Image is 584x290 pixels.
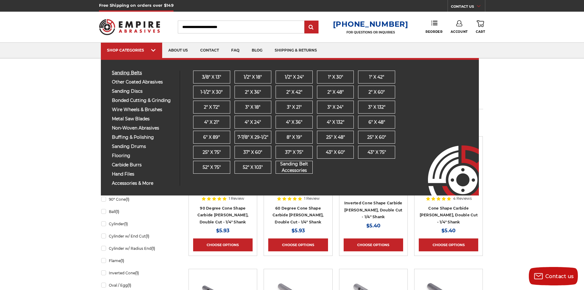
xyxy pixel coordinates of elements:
[286,89,302,95] span: 2" x 42"
[101,243,172,254] a: Cylinder w/ Radius End
[107,48,156,52] div: SHOP CATEGORIES
[112,144,175,149] span: sanding drums
[276,161,312,174] span: Sanding Belt Accessories
[285,149,303,156] span: 37" x 75"
[476,30,485,34] span: Cart
[367,134,386,141] span: 25" x 60"
[243,149,262,156] span: 37" x 60"
[287,104,301,110] span: 3" x 21"
[112,153,175,158] span: flooring
[246,43,269,58] a: blog
[269,43,323,58] a: shipping & returns
[273,206,324,224] a: 60 Degree Cone Shape Carbide [PERSON_NAME], Double Cut - 1/4" Shank
[101,268,172,278] a: Inverted Cone
[328,74,343,80] span: 1" x 30"
[417,127,479,195] img: Empire Abrasives Logo Image
[327,89,343,95] span: 2" x 48"
[126,197,129,202] span: (1)
[101,255,172,266] a: Flame
[193,238,253,251] a: Choose Options
[366,223,380,229] span: $5.40
[545,273,574,279] span: Contact us
[101,206,172,217] a: Ball
[151,246,155,251] span: (1)
[146,234,149,238] span: (1)
[426,20,442,33] a: Reorder
[204,119,219,126] span: 4" x 21"
[101,218,172,229] a: Cylinder
[112,135,175,140] span: buffing & polishing
[237,134,268,141] span: 7-7/8" x 29-1/2"
[326,119,344,126] span: 4" x 132"
[202,164,220,171] span: 52" x 75"
[135,271,139,275] span: (1)
[124,222,128,226] span: (1)
[112,98,175,103] span: bonded cutting & grinding
[162,43,194,58] a: about us
[327,104,343,110] span: 3" x 24"
[529,267,578,285] button: Contact us
[244,74,262,80] span: 1/2" x 18"
[476,20,485,34] a: Cart
[204,104,219,110] span: 2" x 72"
[369,74,384,80] span: 1" x 42"
[368,89,385,95] span: 2" x 60"
[112,80,175,84] span: other coated abrasives
[333,20,408,29] a: [PHONE_NUMBER]
[367,149,386,156] span: 43” x 75"
[441,228,456,234] span: $5.40
[245,119,261,126] span: 4" x 24"
[99,15,160,39] img: Empire Abrasives
[419,238,478,251] a: Choose Options
[112,107,175,112] span: wire wheels & brushes
[101,231,172,242] a: Cylinder w/ End Cut
[112,163,175,167] span: carbide burrs
[243,164,263,171] span: 52" x 103"
[112,126,175,130] span: non-woven abrasives
[451,30,468,34] span: Account
[202,149,220,156] span: 25" x 75"
[451,3,485,12] a: CONTACT US
[112,89,175,94] span: sanding discs
[292,228,305,234] span: $5.93
[203,134,220,141] span: 6" x 89"
[120,258,124,263] span: (1)
[116,209,119,214] span: (1)
[225,43,246,58] a: faq
[245,89,261,95] span: 2" x 36"
[112,117,175,121] span: metal saw blades
[344,201,403,219] a: Inverted Cone Shape Carbide [PERSON_NAME], Double Cut - 1/4" Shank
[420,206,478,224] a: Cone Shape Carbide [PERSON_NAME], Double Cut - 1/4" Shank
[101,194,172,205] a: 90° Cone
[112,181,175,186] span: accessories & more
[284,74,303,80] span: 1/2" x 24"
[194,43,225,58] a: contact
[368,119,385,126] span: 6" x 48"
[197,206,249,224] a: 90 Degree Cone Shape Carbide [PERSON_NAME], Double Cut - 1/4" Shank
[128,283,131,288] span: (1)
[200,89,223,95] span: 1-1/2" x 30"
[245,104,260,110] span: 3" x 18"
[333,30,408,34] p: FOR QUESTIONS OR INQUIRIES
[305,21,318,33] input: Submit
[326,134,345,141] span: 25" x 48"
[112,71,175,75] span: sanding belts
[368,104,385,110] span: 3" x 132"
[286,119,302,126] span: 4" x 36"
[112,172,175,176] span: hand files
[268,238,328,251] a: Choose Options
[426,30,442,34] span: Reorder
[344,238,403,251] a: Choose Options
[216,228,229,234] span: $5.93
[326,149,345,156] span: 43" x 60"
[286,134,302,141] span: 8" x 19"
[202,74,221,80] span: 3/8" x 13"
